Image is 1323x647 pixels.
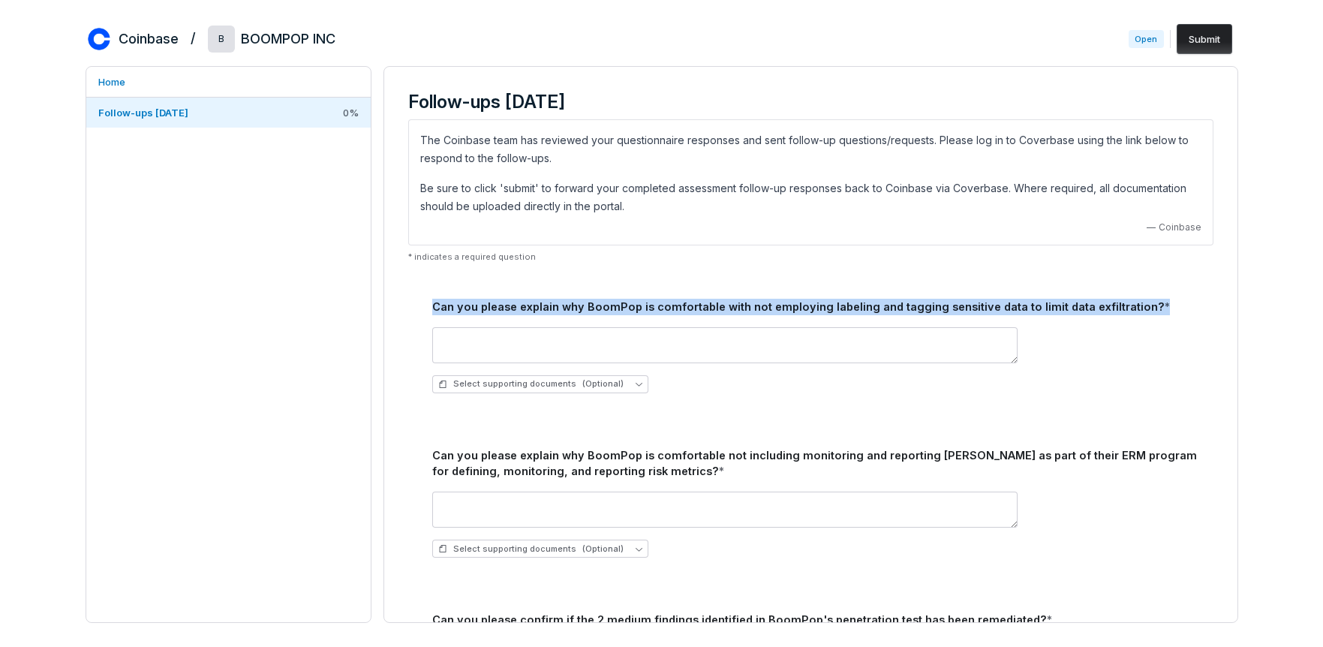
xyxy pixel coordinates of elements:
[408,251,1213,263] p: * indicates a required question
[86,67,371,97] a: Home
[420,131,1201,167] p: The Coinbase team has reviewed your questionnaire responses and sent follow-up questions/requests...
[438,543,624,555] span: Select supporting documents
[420,179,1201,215] p: Be sure to click 'submit' to forward your completed assessment follow-up responses back to Coinba...
[98,107,188,119] span: Follow-ups [DATE]
[1147,221,1156,233] span: —
[1129,30,1163,48] span: Open
[241,29,335,49] h2: BOOMPOP INC
[582,378,624,390] span: (Optional)
[1177,24,1232,54] button: Submit
[432,299,1207,315] div: Can you please explain why BoomPop is comfortable with not employing labeling and tagging sensiti...
[119,29,179,49] h2: Coinbase
[191,26,196,48] h2: /
[408,91,1213,113] h3: Follow-ups [DATE]
[86,98,371,128] a: Follow-ups [DATE]0%
[582,543,624,555] span: (Optional)
[343,106,359,119] span: 0 %
[438,378,624,390] span: Select supporting documents
[1159,221,1201,233] span: Coinbase
[432,612,1207,628] div: Can you please confirm if the 2 medium findings identified in BoomPop's penetration test has been...
[432,447,1207,480] div: Can you please explain why BoomPop is comfortable not including monitoring and reporting [PERSON_...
